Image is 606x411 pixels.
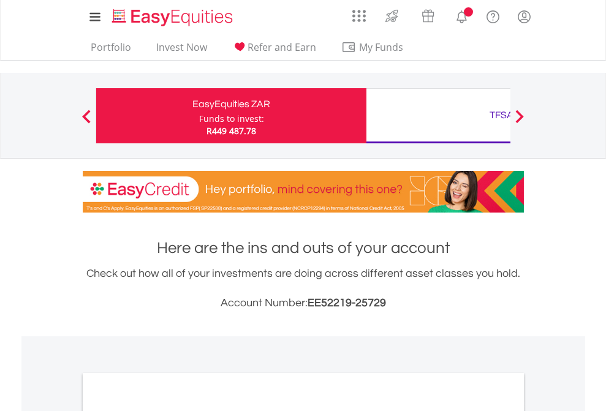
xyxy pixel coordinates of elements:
span: My Funds [341,39,422,55]
h3: Account Number: [83,295,524,312]
span: Refer and Earn [248,40,316,54]
a: Home page [107,3,238,28]
a: Portfolio [86,41,136,60]
a: Invest Now [151,41,212,60]
img: thrive-v2.svg [382,6,402,26]
div: Check out how all of your investments are doing across different asset classes you hold. [83,265,524,312]
a: Refer and Earn [227,41,321,60]
a: FAQ's and Support [477,3,509,28]
a: Vouchers [410,3,446,26]
a: AppsGrid [344,3,374,23]
span: R449 487.78 [206,125,256,137]
a: My Profile [509,3,540,30]
div: EasyEquities ZAR [104,96,359,113]
h1: Here are the ins and outs of your account [83,237,524,259]
div: Funds to invest: [199,113,264,125]
span: EE52219-25729 [308,297,386,309]
button: Previous [74,116,99,128]
img: grid-menu-icon.svg [352,9,366,23]
img: EasyCredit Promotion Banner [83,171,524,213]
button: Next [507,116,532,128]
a: Notifications [446,3,477,28]
img: vouchers-v2.svg [418,6,438,26]
img: EasyEquities_Logo.png [110,7,238,28]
